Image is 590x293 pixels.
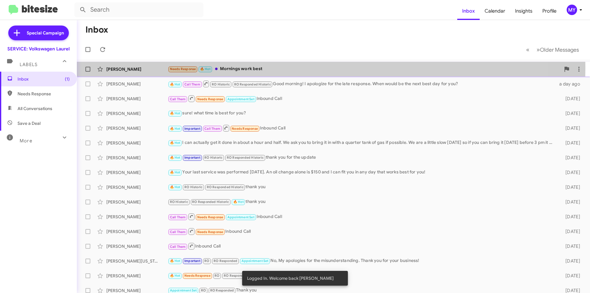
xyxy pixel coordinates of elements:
span: Older Messages [540,46,579,53]
span: 🔥 Hot [170,274,180,278]
div: Inbound Call [168,213,556,220]
span: More [20,138,32,144]
span: Needs Response [170,67,196,71]
span: 🔥 Hot [170,127,180,131]
span: All Conversations [18,105,52,112]
span: RO Responded [210,288,234,292]
div: [PERSON_NAME] [106,199,168,205]
span: 🔥 Hot [170,82,180,86]
span: Profile [537,2,561,20]
span: 🔥 Hot [233,200,244,204]
div: Okay. Thanks! [168,272,556,279]
span: RO Responded Historic [207,185,244,189]
span: Appointment Set [227,215,254,219]
span: 🔥 Hot [200,67,210,71]
span: Needs Response [197,215,223,219]
span: Call Them [170,245,186,249]
div: [PERSON_NAME][US_STATE] [106,258,168,264]
div: [PERSON_NAME] [106,228,168,235]
span: Appointment Set [170,288,197,292]
span: Needs Response [184,274,210,278]
div: [PERSON_NAME] [106,184,168,190]
span: Logged In. Welcome back [PERSON_NAME] [247,275,334,281]
span: 🔥 Hot [170,141,180,145]
div: [PERSON_NAME] [106,169,168,176]
span: Appointment Set [227,97,254,101]
a: Special Campaign [8,26,69,40]
div: thank you [168,184,556,191]
span: Special Campaign [27,30,64,36]
span: Appointment Set [242,259,269,263]
div: [PERSON_NAME] [106,66,168,72]
div: Your last service was performed [DATE]. An oil change alone is $150 and I can fit you in any day ... [168,169,556,176]
div: a day ago [556,81,585,87]
div: Mornings work best [168,65,560,73]
div: MY [567,5,577,15]
div: [DATE] [556,125,585,131]
div: Inbound Call [168,95,556,102]
div: [PERSON_NAME] [106,155,168,161]
span: Important [184,156,200,160]
div: SERVICE: Volkswagen Laurel [7,46,70,52]
div: [PERSON_NAME] [106,140,168,146]
button: Next [533,43,583,56]
span: RO [214,274,219,278]
span: RO Responded Historic [234,82,271,86]
span: RO Historic [170,200,188,204]
div: [DATE] [556,243,585,249]
div: thank you [168,198,556,205]
span: Important [184,127,200,131]
span: Inbox [18,76,70,82]
div: Good morning! I apologize for the late response. When would be the next best day for you? [168,80,556,88]
div: I can actually get it done in about a hour and half. We ask you to bring it in with a quarter tan... [168,139,556,146]
span: Call Them [170,230,186,234]
div: [DATE] [556,96,585,102]
div: [DATE] [556,214,585,220]
span: RO Historic [204,156,222,160]
a: Insights [510,2,537,20]
span: RO [201,288,206,292]
div: No, My apologies for the misunderstanding. Thank you for your business! [168,257,556,264]
div: Inbound Call [168,124,556,132]
div: thank you for the update [168,154,556,161]
span: 🔥 Hot [170,111,180,115]
div: [DATE] [556,110,585,117]
div: [DATE] [556,273,585,279]
a: Calendar [480,2,510,20]
span: 🔥 Hot [170,170,180,174]
div: [PERSON_NAME] [106,125,168,131]
button: Previous [522,43,533,56]
span: » [537,46,540,53]
a: Inbox [457,2,480,20]
span: « [526,46,529,53]
div: [DATE] [556,184,585,190]
div: [DATE] [556,140,585,146]
span: RO [204,259,209,263]
div: [DATE] [556,199,585,205]
span: 🔥 Hot [170,259,180,263]
span: Needs Response [197,97,223,101]
button: MY [561,5,583,15]
span: Important [184,259,200,263]
span: RO Responded Historic [192,200,229,204]
div: [DATE] [556,155,585,161]
span: Needs Response [232,127,258,131]
div: [DATE] [556,258,585,264]
div: Inbound Call [168,242,556,250]
div: [DATE] [556,228,585,235]
span: RO Responded [224,274,247,278]
div: [DATE] [556,169,585,176]
div: Inbound Call [168,228,556,235]
span: 🔥 Hot [170,156,180,160]
nav: Page navigation example [523,43,583,56]
div: [PERSON_NAME] [106,273,168,279]
div: sure! what time is best for you? [168,110,556,117]
div: [PERSON_NAME] [106,110,168,117]
span: Call Them [184,82,200,86]
span: Call Them [170,97,186,101]
span: (1) [65,76,70,82]
span: RO Historic [184,185,203,189]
